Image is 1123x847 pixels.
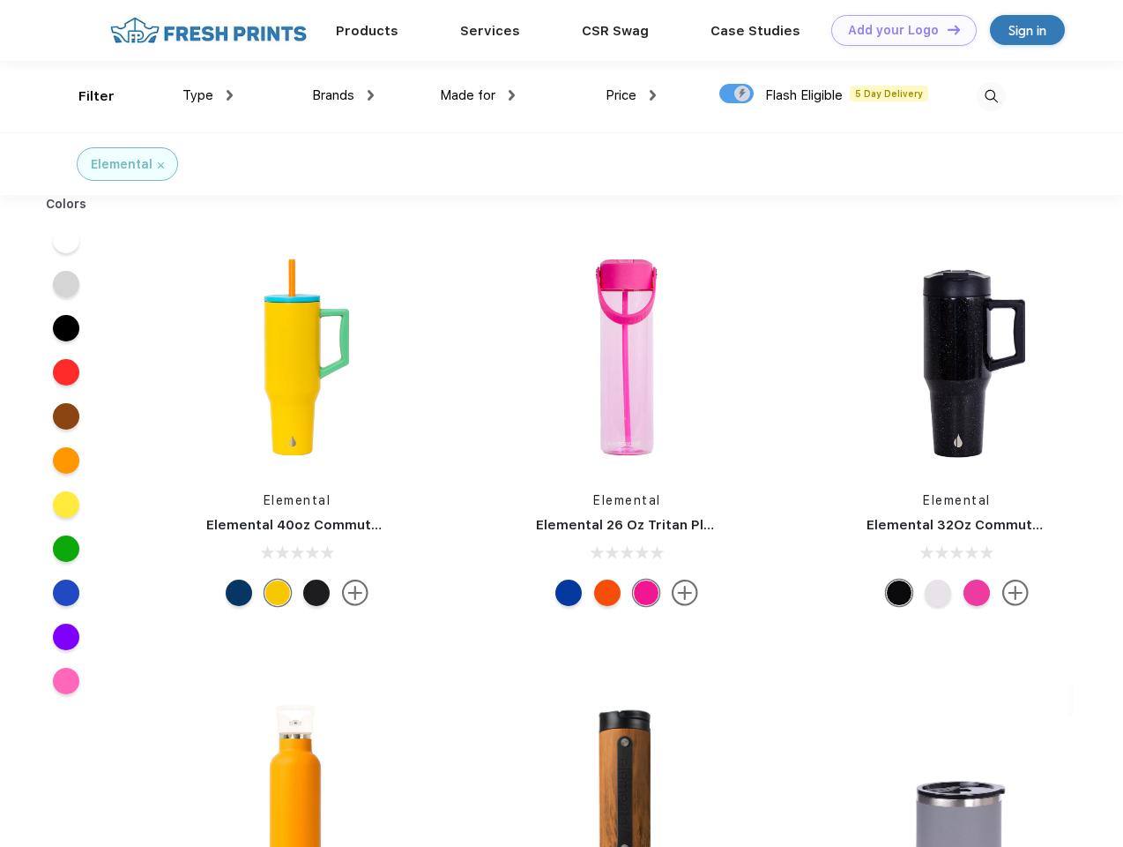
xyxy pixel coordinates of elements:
a: Sign in [990,15,1065,45]
a: Services [460,23,520,39]
div: Navy [226,580,252,606]
a: CSR Swag [582,23,649,39]
div: Sign in [1008,20,1046,41]
span: Flash Eligible [765,87,843,103]
span: Made for [440,87,495,103]
img: dropdown.png [227,90,233,101]
img: desktop_search.svg [977,82,1006,111]
img: dropdown.png [368,90,374,101]
div: Hot pink [633,580,659,606]
img: more.svg [672,580,698,606]
img: func=resize&h=266 [840,239,1075,474]
span: Brands [312,87,354,103]
div: Black Speckle [886,580,912,606]
img: DT [948,25,960,34]
img: filter_cancel.svg [158,162,164,169]
div: Matte White [925,580,951,606]
a: Elemental [593,493,661,507]
div: Colors [33,195,100,214]
img: more.svg [1002,580,1029,606]
a: Elemental 32Oz Commuter Tumbler [866,517,1106,533]
img: dropdown.png [650,90,656,101]
a: Elemental [264,493,331,507]
div: Hot Pink [963,580,990,606]
img: func=resize&h=266 [180,239,414,474]
span: Type [182,87,213,103]
span: Price [606,87,636,103]
div: Aqua Waves [555,580,582,606]
a: Elemental [923,493,991,507]
div: Good Vibes [594,580,621,606]
a: Elemental 40oz Commuter Tumbler [206,517,445,533]
img: fo%20logo%202.webp [105,15,312,46]
div: Elemental [91,155,152,174]
div: California Dreaming [303,580,330,606]
img: dropdown.png [509,90,515,101]
span: 5 Day Delivery [850,86,928,101]
div: Add your Logo [848,23,939,38]
div: Filter [78,86,115,107]
a: Products [336,23,398,39]
img: func=resize&h=266 [509,239,744,474]
img: more.svg [342,580,368,606]
a: Elemental 26 Oz Tritan Plastic Water Bottle [536,517,828,533]
div: Lemon zest [264,580,291,606]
